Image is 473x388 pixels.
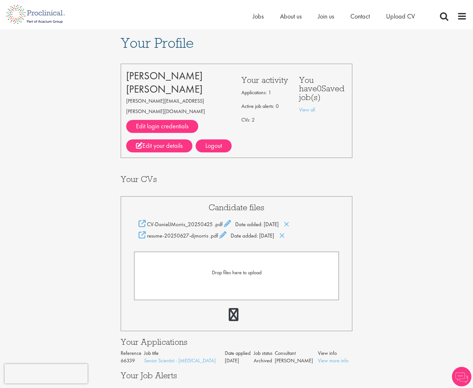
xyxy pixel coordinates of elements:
[121,34,194,52] span: Your Profile
[5,364,88,383] iframe: reCAPTCHA
[147,221,213,228] span: CV-DanielJMorris_20250425
[126,69,232,83] div: [PERSON_NAME]
[121,338,352,346] h3: Your Applications
[280,12,302,20] a: About us
[121,357,144,365] td: 66339
[254,350,275,357] th: Job status
[121,175,352,183] h3: Your CVs
[225,357,254,365] td: [DATE]
[318,357,348,364] a: View more info
[134,231,339,239] div: Date added: [DATE]
[299,76,347,101] h3: You have Saved job(s)
[318,12,334,20] a: Join us
[241,87,289,98] p: Applications: 1
[241,76,289,84] h3: Your activity
[196,139,232,152] div: Logout
[121,371,352,380] h3: Your Job Alerts
[144,350,225,357] th: Job title
[144,357,216,364] a: Senior Scientist - [MEDICAL_DATA]
[452,367,471,386] img: Chatbot
[241,115,289,125] p: CVs: 2
[317,83,321,94] span: 0
[318,350,352,357] th: View info
[121,350,144,357] th: Reference
[225,350,254,357] th: Date applied
[210,232,218,239] span: .pdf
[134,203,339,212] h3: Candidate files
[241,101,289,111] p: Active job alerts: 0
[386,12,415,20] a: Upload CV
[254,357,275,365] td: Archived
[212,269,261,276] span: Drop files here to upload
[126,96,232,117] p: [PERSON_NAME][EMAIL_ADDRESS][PERSON_NAME][DOMAIN_NAME]
[275,357,318,365] td: [PERSON_NAME]
[253,12,264,20] a: Jobs
[134,220,339,228] div: Date added: [DATE]
[147,232,208,239] span: resume-20250627-djmorris
[126,83,232,96] div: [PERSON_NAME]
[126,120,198,133] a: Edit login credentials
[214,221,223,228] span: .pdf
[275,350,318,357] th: Consultant
[299,106,315,113] a: View all
[350,12,370,20] a: Contact
[126,139,192,152] a: Edit your details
